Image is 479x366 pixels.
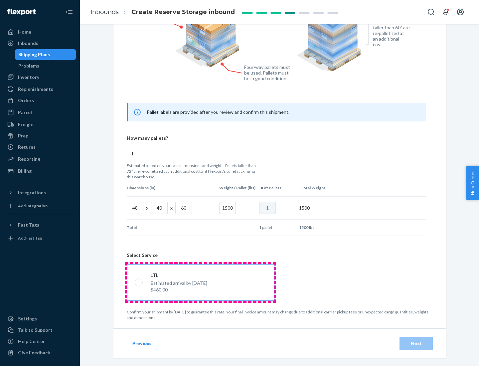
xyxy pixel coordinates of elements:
button: Help Center [466,166,479,200]
div: Integrations [18,189,46,196]
th: # of Pallets [258,180,298,196]
button: Previous [127,337,157,350]
div: Next [405,340,427,347]
span: Pallet labels are provided after you review and confirm this shipment. [147,109,289,115]
div: Home [18,29,31,35]
img: Flexport logo [7,9,36,15]
div: Add Fast Tag [18,235,42,241]
p: How many pallets? [127,135,426,141]
a: Add Integration [4,201,76,211]
a: Inbounds [4,38,76,49]
a: Home [4,27,76,37]
a: Inventory [4,72,76,83]
button: Fast Tags [4,220,76,230]
p: x [146,205,148,211]
td: 1 pallet [256,220,296,236]
button: Open account menu [454,5,467,19]
a: Parcel [4,107,76,118]
div: Reporting [18,156,40,162]
a: Billing [4,166,76,176]
a: Help Center [4,336,76,347]
div: Help Center [18,338,45,345]
a: Talk to Support [4,325,76,335]
div: Parcel [18,109,32,116]
span: 1500 [299,205,310,211]
div: Fast Tags [18,222,39,228]
button: Integrations [4,187,76,198]
td: 1500 lbs [296,220,336,236]
button: Close Navigation [63,5,76,19]
p: LTL [151,272,207,278]
p: Estimated arrival by [DATE] [151,280,207,286]
div: Shipping Plans [18,51,50,58]
button: Give Feedback [4,347,76,358]
p: Estimated based on your case dimensions and weights. Pallets taller than 72” are re-palletized at... [127,163,260,180]
span: Create Reserve Storage inbound [131,8,235,16]
a: Inbounds [90,8,119,16]
p: Confirm your shipment by [DATE] to guarantee this rate. Your final invoice amount may change due ... [127,309,433,320]
th: Total Weight [298,180,338,196]
th: Dimensions (in) [127,180,217,196]
a: Orders [4,95,76,106]
button: Open notifications [439,5,452,19]
p: x [170,205,173,211]
a: Settings [4,313,76,324]
div: Give Feedback [18,349,50,356]
button: Open Search Box [424,5,438,19]
div: Inbounds [18,40,38,47]
div: Add Integration [18,203,48,209]
header: Select Service [127,252,433,259]
div: Problems [18,63,39,69]
a: Problems [15,61,76,71]
ol: breadcrumbs [85,2,240,22]
div: Inventory [18,74,39,81]
div: Settings [18,315,37,322]
div: Returns [18,144,36,150]
a: Reporting [4,154,76,164]
button: Next [399,337,433,350]
td: Total [127,220,217,236]
a: Shipping Plans [15,49,76,60]
a: Add Fast Tag [4,233,76,244]
a: Replenishments [4,84,76,94]
div: Replenishments [18,86,53,92]
div: Orders [18,97,34,104]
p: $460.00 [151,286,207,293]
div: Talk to Support [18,327,53,333]
a: Prep [4,130,76,141]
th: Weight / Pallet (lbs) [217,180,258,196]
div: Prep [18,132,28,139]
a: Returns [4,142,76,152]
div: Billing [18,168,32,174]
figcaption: Four-way pallets must be used. Pallets must be in good condition. [244,64,290,81]
a: Freight [4,119,76,130]
div: Freight [18,121,34,128]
